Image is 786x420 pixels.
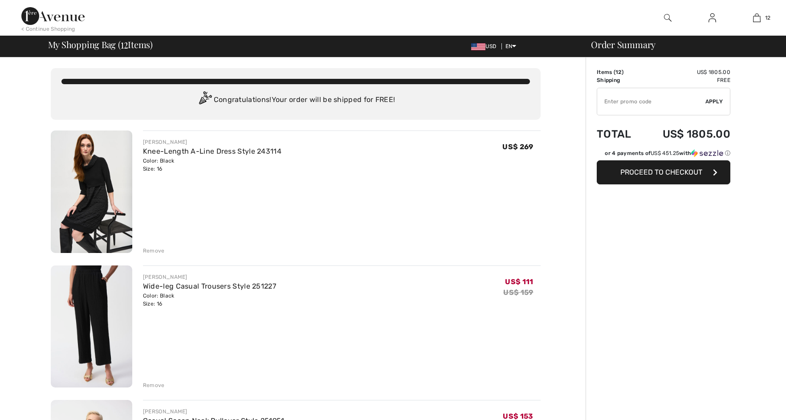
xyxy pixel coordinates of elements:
div: or 4 payments ofUS$ 451.25withSezzle Click to learn more about Sezzle [597,149,730,160]
div: < Continue Shopping [21,25,75,33]
div: [PERSON_NAME] [143,273,276,281]
span: US$ 269 [502,143,533,151]
td: Total [597,119,642,149]
a: Sign In [701,12,723,24]
img: search the website [664,12,672,23]
input: Promo code [597,88,705,115]
a: Wide-leg Casual Trousers Style 251227 [143,282,276,290]
img: Congratulation2.svg [196,91,214,109]
span: Apply [705,98,723,106]
span: US$ 111 [505,277,533,286]
div: Color: Black Size: 16 [143,292,276,308]
a: Knee-Length A-Line Dress Style 243114 [143,147,281,155]
img: Knee-Length A-Line Dress Style 243114 [51,130,132,253]
div: Remove [143,247,165,255]
img: Wide-leg Casual Trousers Style 251227 [51,265,132,388]
div: [PERSON_NAME] [143,138,281,146]
td: US$ 1805.00 [642,68,730,76]
span: My Shopping Bag ( Items) [48,40,153,49]
span: EN [505,43,517,49]
span: Proceed to Checkout [620,168,702,176]
img: 1ère Avenue [21,7,85,25]
s: US$ 159 [503,288,533,297]
td: Free [642,76,730,84]
td: Shipping [597,76,642,84]
td: Items ( ) [597,68,642,76]
button: Proceed to Checkout [597,160,730,184]
div: Remove [143,381,165,389]
span: US$ 451.25 [651,150,679,156]
span: 12 [765,14,771,22]
img: US Dollar [471,43,485,50]
a: 12 [735,12,778,23]
div: Color: Black Size: 16 [143,157,281,173]
img: Sezzle [691,149,723,157]
span: USD [471,43,500,49]
div: Congratulations! Your order will be shipped for FREE! [61,91,530,109]
img: My Bag [753,12,761,23]
img: My Info [709,12,716,23]
div: or 4 payments of with [605,149,730,157]
span: 12 [121,38,128,49]
div: [PERSON_NAME] [143,408,285,416]
span: 12 [615,69,622,75]
div: Order Summary [580,40,781,49]
td: US$ 1805.00 [642,119,730,149]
